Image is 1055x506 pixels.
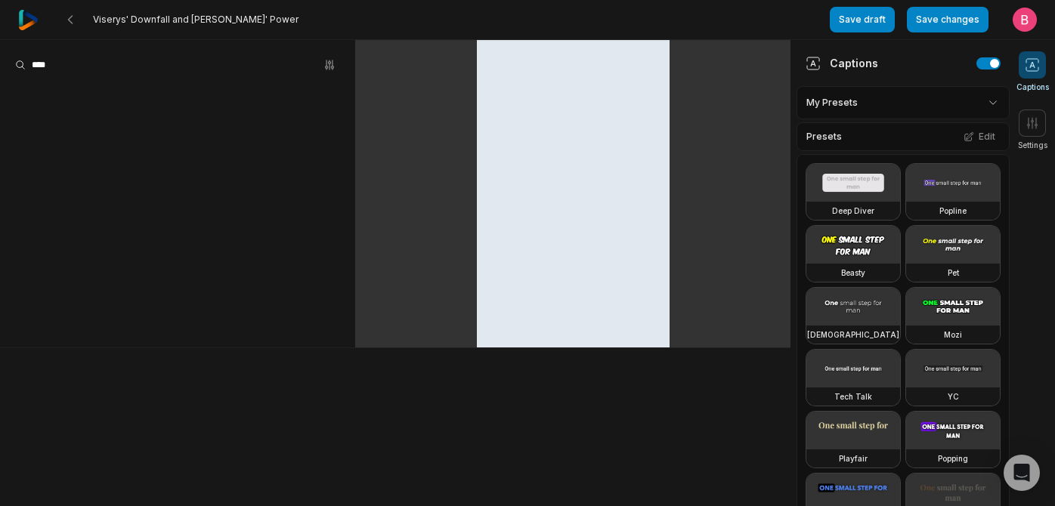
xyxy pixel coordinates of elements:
[841,267,865,279] h3: Beasty
[948,390,959,403] h3: YC
[93,14,299,26] span: Viserys' Downfall and [PERSON_NAME]' Power
[1016,51,1049,93] button: Captions
[944,329,962,341] h3: Mozi
[1004,455,1040,491] div: Open Intercom Messenger
[806,55,878,71] div: Captions
[797,86,1010,119] div: My Presets
[797,122,1010,151] div: Presets
[939,205,967,217] h3: Popline
[18,10,39,30] img: reap
[938,452,968,464] h3: Popping
[832,205,874,217] h3: Deep Diver
[834,390,872,403] h3: Tech Talk
[830,7,895,32] button: Save draft
[948,267,959,279] h3: Pet
[959,127,1000,147] button: Edit
[839,452,868,464] h3: Playfair
[1018,110,1047,151] button: Settings
[807,329,899,341] h3: [DEMOGRAPHIC_DATA]
[1016,82,1049,93] span: Captions
[1018,140,1047,151] span: Settings
[907,7,988,32] button: Save changes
